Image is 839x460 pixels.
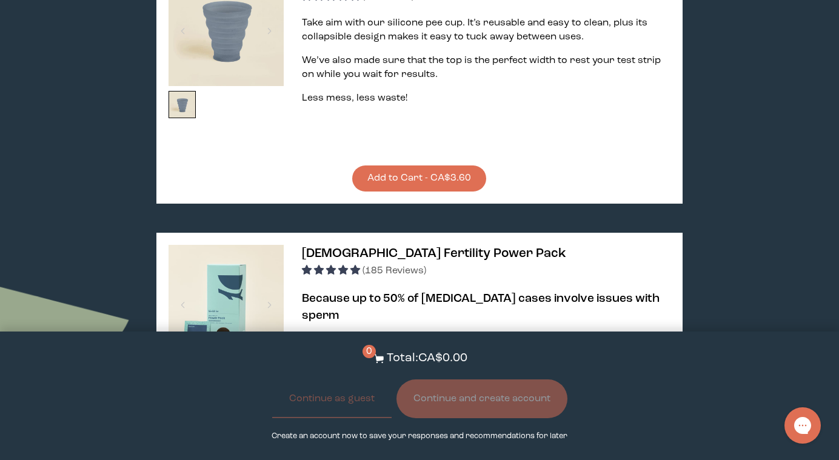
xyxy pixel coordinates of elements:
span: 0 [363,345,376,358]
p: Less mess, less waste! [302,92,670,105]
img: thumbnail image [169,91,196,118]
button: Continue and create account [396,379,567,418]
span: (185 Reviews) [363,266,426,276]
p: Take aim with our silicone pee cup. It’s reusable and easy to clean, plus its collapsible design ... [302,16,670,44]
p: Create an account now to save your responses and recommendations for later [272,430,567,442]
button: Continue as guest [272,379,392,418]
h3: Because up to 50% of [MEDICAL_DATA] cases involve issues with sperm [302,290,670,324]
img: thumbnail image [169,245,284,360]
span: [DEMOGRAPHIC_DATA] Fertility Power Pack [302,247,566,260]
iframe: Gorgias live chat messenger [778,403,827,448]
button: Add to Cart - CA$3.60 [352,165,486,192]
span: 4.94 stars [302,266,363,276]
p: We’ve also made sure that the top is the perfect width to rest your test strip on while you wait ... [302,54,670,82]
p: Total: CA$0.00 [387,350,467,367]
